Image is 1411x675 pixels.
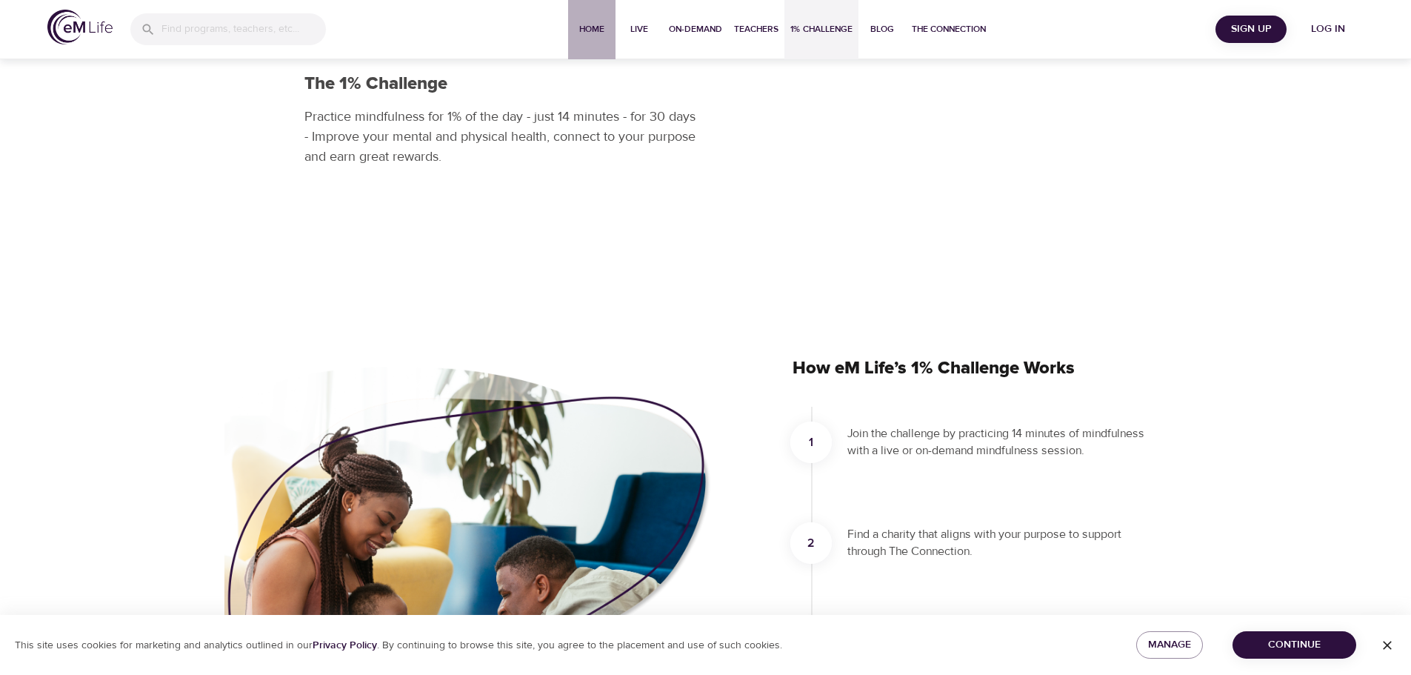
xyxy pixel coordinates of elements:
p: Find a charity that aligns with your purpose to support through The Connection. [847,526,1151,560]
div: 1 [790,422,832,463]
span: Manage [1148,636,1191,654]
span: 1% Challenge [790,21,853,37]
button: Log in [1292,16,1364,43]
button: Manage [1136,631,1203,659]
button: Sign Up [1215,16,1287,43]
span: Teachers [734,21,778,37]
a: Privacy Policy [313,639,377,652]
input: Find programs, teachers, etc... [161,13,326,45]
p: Practice mindfulness for 1% of the day - just 14 minutes - for 30 days - Improve your mental and ... [304,107,697,167]
button: Continue [1232,631,1356,659]
span: On-Demand [669,21,722,37]
span: Log in [1298,20,1358,39]
div: 2 [790,522,832,564]
span: Continue [1244,636,1344,654]
span: Sign Up [1221,20,1281,39]
span: Live [621,21,657,37]
p: Join the challenge by practicing 14 minutes of mindfulness with a live or on-demand mindfulness s... [847,425,1151,459]
h2: The 1% Challenge [304,73,697,95]
h2: How eM Life’s 1% Challenge Works [793,345,1169,392]
span: Blog [864,21,900,37]
span: Home [574,21,610,37]
span: The Connection [912,21,986,37]
img: logo [47,10,113,44]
